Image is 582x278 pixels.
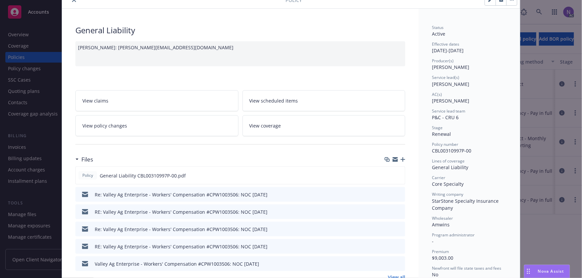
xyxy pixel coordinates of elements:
span: View scheduled items [249,97,298,104]
span: Nova Assist [538,268,564,274]
button: download file [386,172,391,179]
a: View scheduled items [242,90,406,111]
span: Policy number [432,141,458,147]
button: download file [386,226,391,233]
span: AC(s) [432,92,442,97]
button: download file [386,208,391,215]
span: Carrier [432,175,445,180]
span: Stage [432,125,443,131]
a: View claims [75,90,238,111]
button: preview file [397,208,403,215]
button: preview file [396,172,402,179]
button: Nova Assist [524,265,570,278]
div: [DATE] - [DATE] [432,41,507,54]
span: Writing company [432,191,463,197]
span: View coverage [249,122,281,129]
span: Status [432,25,444,30]
div: Files [75,155,93,164]
span: General Liability [432,164,468,170]
span: [PERSON_NAME] [432,64,469,70]
div: RE: Valley Ag Enterprise - Workers' Compensation #CPW1003506: NOC [DATE] [95,243,267,250]
span: [PERSON_NAME] [432,98,469,104]
h3: Files [81,155,93,164]
button: preview file [397,260,403,267]
span: General Liability CBL00310997P-00.pdf [100,172,186,179]
span: Amwins [432,221,450,228]
span: Renewal [432,131,451,137]
div: [PERSON_NAME]: [PERSON_NAME][EMAIL_ADDRESS][DOMAIN_NAME] [75,41,405,66]
span: - [432,238,434,244]
button: download file [386,260,391,267]
span: Lines of coverage [432,158,465,164]
span: Core Specialty [432,181,464,187]
span: [PERSON_NAME] [432,81,469,87]
span: P&C - CRU 6 [432,114,459,121]
a: View coverage [242,115,406,136]
button: preview file [397,191,403,198]
span: $9,003.00 [432,255,453,261]
div: Re: Valley Ag Enterprise - Workers' Compensation #CPW1003506: NOC [DATE] [95,191,267,198]
span: View claims [82,97,108,104]
span: Wholesaler [432,215,453,221]
div: General Liability [75,25,405,36]
button: preview file [397,226,403,233]
span: Active [432,31,445,37]
button: download file [386,243,391,250]
a: View policy changes [75,115,238,136]
span: Producer(s) [432,58,454,64]
span: Policy [81,172,94,178]
span: Effective dates [432,41,459,47]
span: Premium [432,249,449,254]
span: Service lead(s) [432,75,459,80]
div: Valley Ag Enterprise - Workers' Compensation #CPW1003506: NOC [DATE] [95,260,259,267]
button: preview file [397,243,403,250]
span: Service lead team [432,108,465,114]
div: Drag to move [524,265,533,278]
div: RE: Valley Ag Enterprise - Workers' Compensation #CPW1003506: NOC [DATE] [95,208,267,215]
button: download file [386,191,391,198]
span: No [432,271,438,278]
div: Re: Valley Ag Enterprise - Workers' Compensation #CPW1003506: NOC [DATE] [95,226,267,233]
span: View policy changes [82,122,127,129]
span: CBL00310997P-00 [432,147,471,154]
span: StarStone Specialty Insurance Company [432,198,500,211]
span: Program administrator [432,232,475,238]
span: Newfront will file state taxes and fees [432,265,501,271]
